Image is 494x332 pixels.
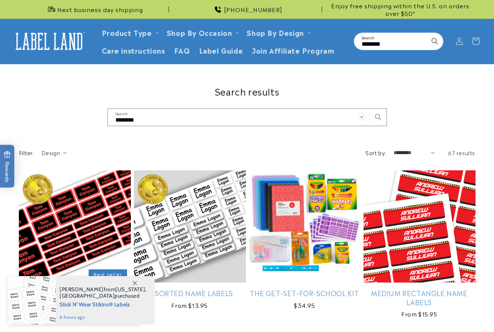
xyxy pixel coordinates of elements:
label: Sort by: [365,149,386,156]
button: Search [370,109,387,125]
span: Stick N' Wear Stikins® Labels [60,299,147,309]
span: Join Affiliate Program [252,46,334,54]
span: 6 hours ago [60,314,147,321]
summary: Product Type [97,23,162,41]
span: [GEOGRAPHIC_DATA] [60,292,115,299]
span: Label Guide [199,46,243,54]
summary: Design (0 selected) [41,149,67,157]
span: FAQ [174,46,190,54]
span: Care instructions [102,46,165,54]
span: [PHONE_NUMBER] [224,6,282,13]
button: Clear search term [353,109,370,125]
button: Clear search term [410,33,426,49]
a: Care instructions [97,41,170,59]
button: Search [426,33,443,49]
a: Label Land [9,27,90,56]
span: Rewards [3,151,11,182]
span: [US_STATE] [115,286,145,293]
span: Design [41,149,60,156]
summary: Shop By Occasion [162,23,242,41]
a: Assorted Name Labels [134,289,246,297]
span: 67 results [448,149,475,156]
h2: Filter: [19,149,34,157]
a: Shop By Design [247,27,304,37]
span: Shop By Occasion [167,28,232,37]
a: The Get-Set-for-School Kit [249,289,361,297]
a: Join Affiliate Program [247,41,339,59]
a: FAQ [170,41,195,59]
img: Label Land [11,29,87,53]
span: from , purchased [60,286,147,299]
span: [PERSON_NAME] [60,286,104,293]
h1: Search results [19,85,475,97]
a: Label Guide [195,41,248,59]
summary: Shop By Design [242,23,314,41]
span: Next business day shipping [57,6,143,13]
a: Product Type [102,27,152,37]
a: Medium Rectangle Name Labels [364,289,476,306]
span: Enjoy free shipping within the U.S. on orders over $50* [325,2,475,17]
